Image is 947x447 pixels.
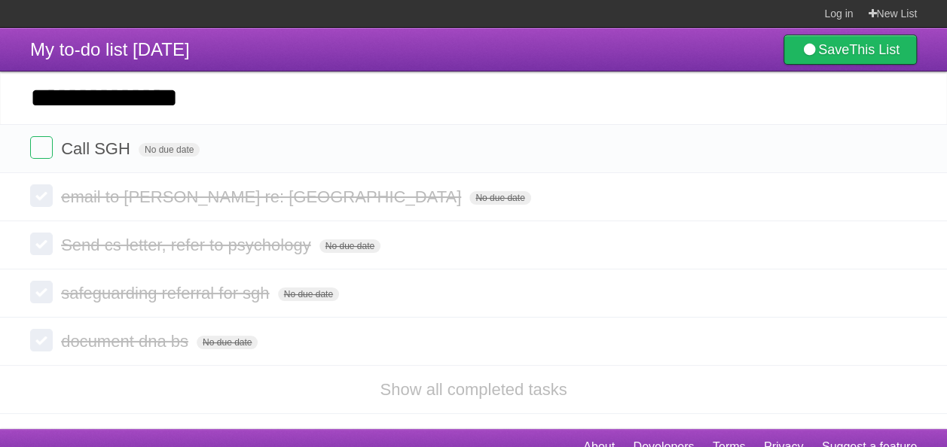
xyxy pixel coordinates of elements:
[61,236,314,254] span: Send cs letter, refer to psychology
[61,284,273,303] span: safeguarding referral for sgh
[30,281,53,303] label: Done
[197,336,258,349] span: No due date
[30,233,53,255] label: Done
[30,184,53,207] label: Done
[61,187,465,206] span: email to [PERSON_NAME] re: [GEOGRAPHIC_DATA]
[469,191,530,205] span: No due date
[30,136,53,159] label: Done
[139,143,200,157] span: No due date
[30,329,53,351] label: Done
[61,139,134,158] span: Call SGH
[380,380,567,399] a: Show all completed tasks
[784,35,917,65] a: SaveThis List
[30,39,190,59] span: My to-do list [DATE]
[319,239,380,253] span: No due date
[61,332,192,351] span: document dna bs
[278,287,339,301] span: No due date
[849,42,900,57] b: This List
